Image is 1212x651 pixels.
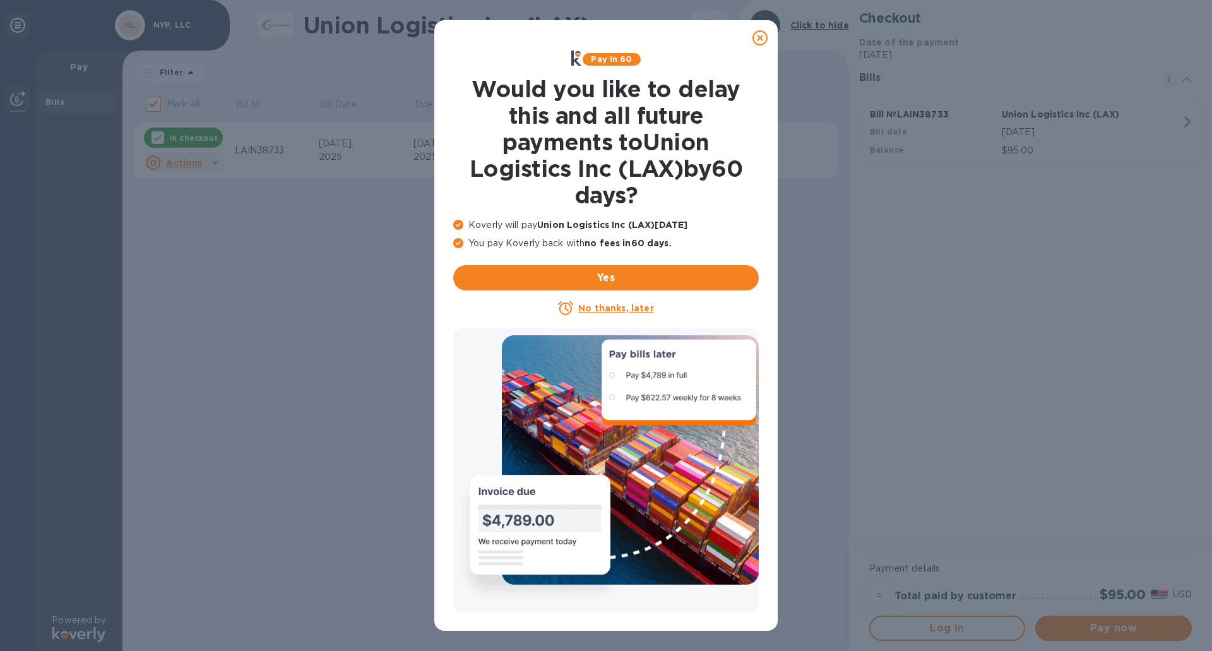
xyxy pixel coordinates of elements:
p: You pay Koverly back with [453,237,759,250]
h1: Would you like to delay this and all future payments to Union Logistics Inc (LAX) by 60 days ? [453,76,759,208]
b: no fees in 60 days . [585,238,671,248]
p: Koverly will pay [453,218,759,232]
u: No thanks, later [578,303,653,313]
span: Yes [463,270,749,285]
b: Union Logistics Inc (LAX) [DATE] [537,220,687,230]
button: Yes [453,265,759,290]
b: Pay in 60 [591,54,632,64]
